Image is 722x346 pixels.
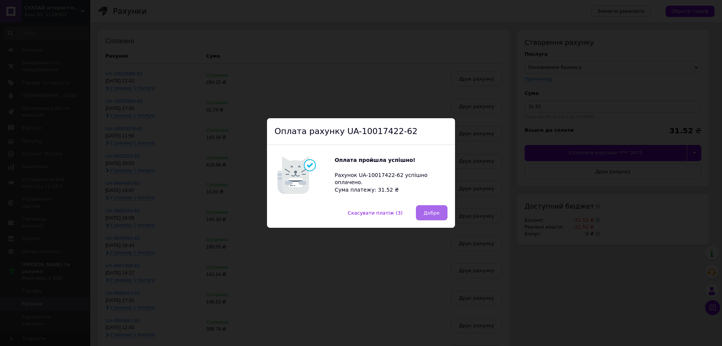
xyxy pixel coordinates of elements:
span: Скасувати платіж (3) [348,210,403,216]
b: Оплата пройшла успішно! [335,157,416,163]
img: Котик говорить Оплата пройшла успішно! [275,152,335,198]
div: Оплата рахунку UA-10017422-62 [267,118,455,145]
button: Добре [416,205,447,220]
div: Рахунок UA-10017422-62 успішно оплачено. Сума платежу: 31.52 ₴ [335,157,447,194]
span: Добре [424,210,440,216]
button: Скасувати платіж (3) [340,205,411,220]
